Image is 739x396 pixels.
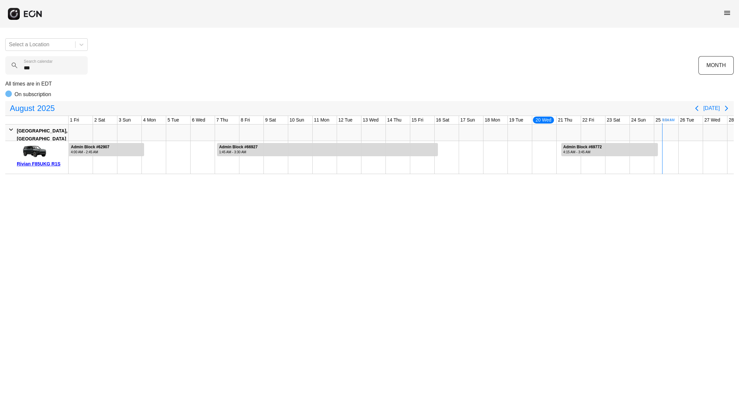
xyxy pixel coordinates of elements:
[508,116,525,124] div: 19 Tue
[561,141,658,156] div: Rented for 4 days by Admin Block Current status is rental
[17,127,67,143] div: [GEOGRAPHIC_DATA], [GEOGRAPHIC_DATA]
[219,150,258,155] div: 1:45 AM - 3:30 AM
[723,9,731,17] span: menu
[69,116,80,124] div: 1 Fri
[720,102,733,115] button: Next page
[581,116,596,124] div: 22 Fri
[17,160,66,168] div: Rivian F85UKG R1S
[239,116,251,124] div: 8 Fri
[9,102,36,115] span: August
[690,102,703,115] button: Previous page
[288,116,305,124] div: 10 Sun
[93,116,107,124] div: 2 Sat
[191,116,206,124] div: 6 Wed
[166,116,180,124] div: 5 Tue
[215,116,230,124] div: 7 Thu
[15,90,51,98] p: On subscription
[563,145,602,150] div: Admin Block #69772
[219,145,258,150] div: Admin Block #66927
[6,102,59,115] button: August2025
[24,59,52,64] label: Search calendar
[361,116,380,124] div: 13 Wed
[703,116,722,124] div: 27 Wed
[17,143,50,160] img: car
[483,116,502,124] div: 18 Mon
[557,116,573,124] div: 21 Thu
[698,56,734,75] button: MONTH
[71,150,109,155] div: 4:00 AM - 2:45 AM
[117,116,132,124] div: 3 Sun
[386,116,403,124] div: 14 Thu
[630,116,647,124] div: 24 Sun
[69,141,144,156] div: Rented for 4 days by Admin Block Current status is rental
[142,116,157,124] div: 4 Mon
[654,116,672,124] div: 25 Mon
[313,116,331,124] div: 11 Mon
[217,141,438,156] div: Rented for 10 days by Admin Block Current status is rental
[703,102,720,114] button: [DATE]
[605,116,621,124] div: 23 Sat
[71,145,109,150] div: Admin Block #62907
[410,116,425,124] div: 15 Fri
[679,116,695,124] div: 26 Tue
[532,116,555,124] div: 20 Wed
[36,102,56,115] span: 2025
[435,116,450,124] div: 16 Sat
[337,116,354,124] div: 12 Tue
[459,116,476,124] div: 17 Sun
[264,116,277,124] div: 9 Sat
[563,150,602,155] div: 4:15 AM - 3:45 AM
[5,80,734,88] p: All times are in EDT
